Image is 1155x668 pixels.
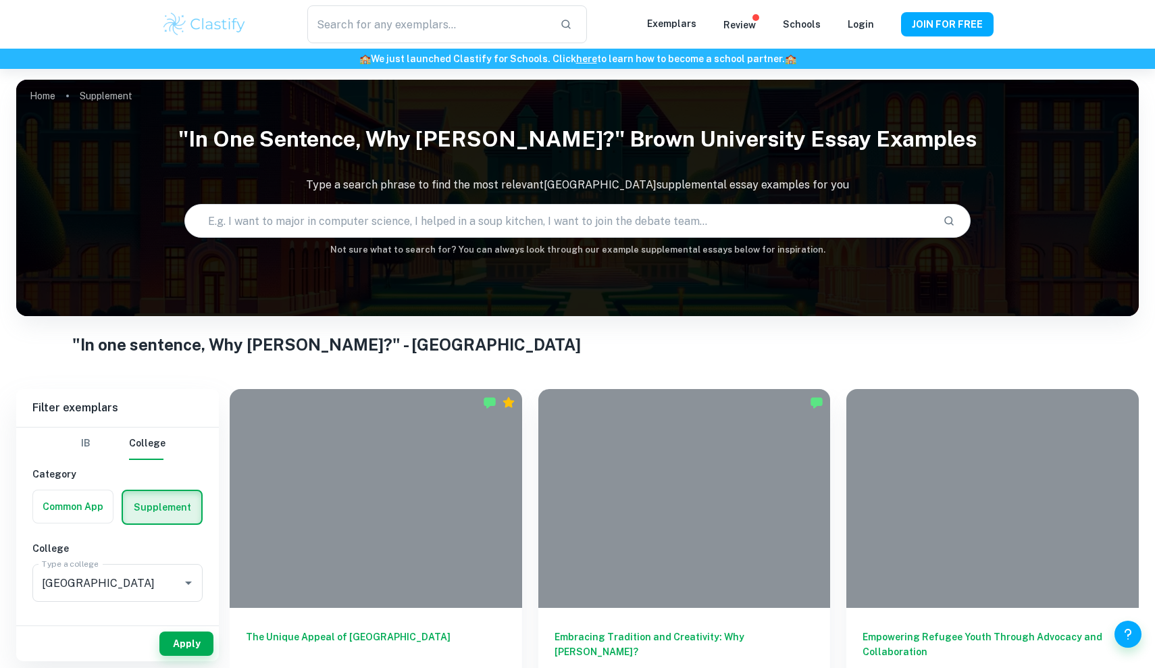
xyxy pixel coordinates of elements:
[159,632,213,656] button: Apply
[783,19,821,30] a: Schools
[30,86,55,105] a: Home
[80,88,132,103] p: Supplement
[185,202,931,240] input: E.g. I want to major in computer science, I helped in a soup kitchen, I want to join the debate t...
[42,558,98,569] label: Type a college
[502,396,515,409] div: Premium
[810,396,823,409] img: Marked
[483,396,496,409] img: Marked
[32,467,203,482] h6: Category
[16,118,1139,161] h1: "In one sentence, Why [PERSON_NAME]?" Brown University Essay Examples
[307,5,549,43] input: Search for any exemplars...
[16,243,1139,257] h6: Not sure what to search for? You can always look through our example supplemental essays below fo...
[785,53,796,64] span: 🏫
[70,428,102,460] button: IB
[1114,621,1141,648] button: Help and Feedback
[647,16,696,31] p: Exemplars
[179,573,198,592] button: Open
[161,11,247,38] img: Clastify logo
[359,53,371,64] span: 🏫
[123,491,201,523] button: Supplement
[32,541,203,556] h6: College
[16,177,1139,193] p: Type a search phrase to find the most relevant [GEOGRAPHIC_DATA] supplemental essay examples for you
[723,18,756,32] p: Review
[3,51,1152,66] h6: We just launched Clastify for Schools. Click to learn how to become a school partner.
[70,428,165,460] div: Filter type choice
[848,19,874,30] a: Login
[129,428,165,460] button: College
[938,209,960,232] button: Search
[901,12,994,36] button: JOIN FOR FREE
[33,490,113,523] button: Common App
[16,389,219,427] h6: Filter exemplars
[576,53,597,64] a: here
[72,332,1083,357] h1: "In one sentence, Why [PERSON_NAME]?" - [GEOGRAPHIC_DATA]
